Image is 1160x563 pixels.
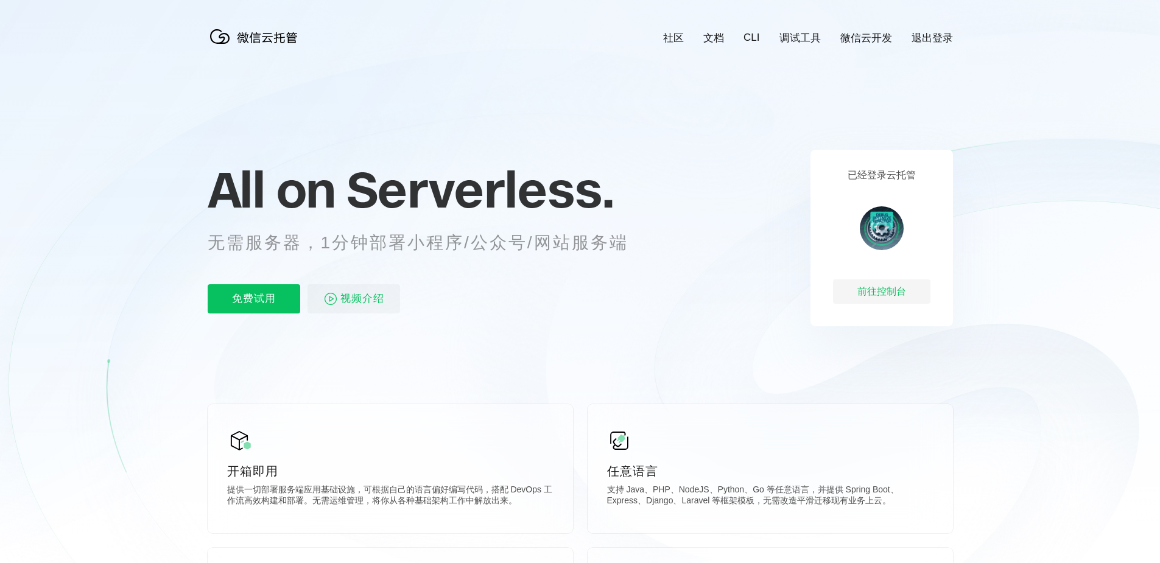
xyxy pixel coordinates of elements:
a: 微信云托管 [208,40,305,51]
p: 开箱即用 [227,463,554,480]
span: All on [208,159,335,220]
span: 视频介绍 [340,284,384,313]
p: 无需服务器，1分钟部署小程序/公众号/网站服务端 [208,231,651,255]
p: 已经登录云托管 [848,169,916,182]
a: 社区 [663,31,684,45]
p: 提供一切部署服务端应用基础设施，可根据自己的语言偏好编写代码，搭配 DevOps 工作流高效构建和部署。无需运维管理，将你从各种基础架构工作中解放出来。 [227,484,554,509]
p: 支持 Java、PHP、NodeJS、Python、Go 等任意语言，并提供 Spring Boot、Express、Django、Laravel 等框架模板，无需改造平滑迁移现有业务上云。 [607,484,933,509]
a: CLI [743,32,759,44]
p: 免费试用 [208,284,300,313]
div: 前往控制台 [833,279,930,304]
p: 任意语言 [607,463,933,480]
a: 文档 [703,31,724,45]
img: 微信云托管 [208,24,305,49]
img: video_play.svg [323,292,338,306]
span: Serverless. [346,159,614,220]
a: 调试工具 [779,31,821,45]
a: 退出登录 [912,31,953,45]
a: 微信云开发 [840,31,892,45]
